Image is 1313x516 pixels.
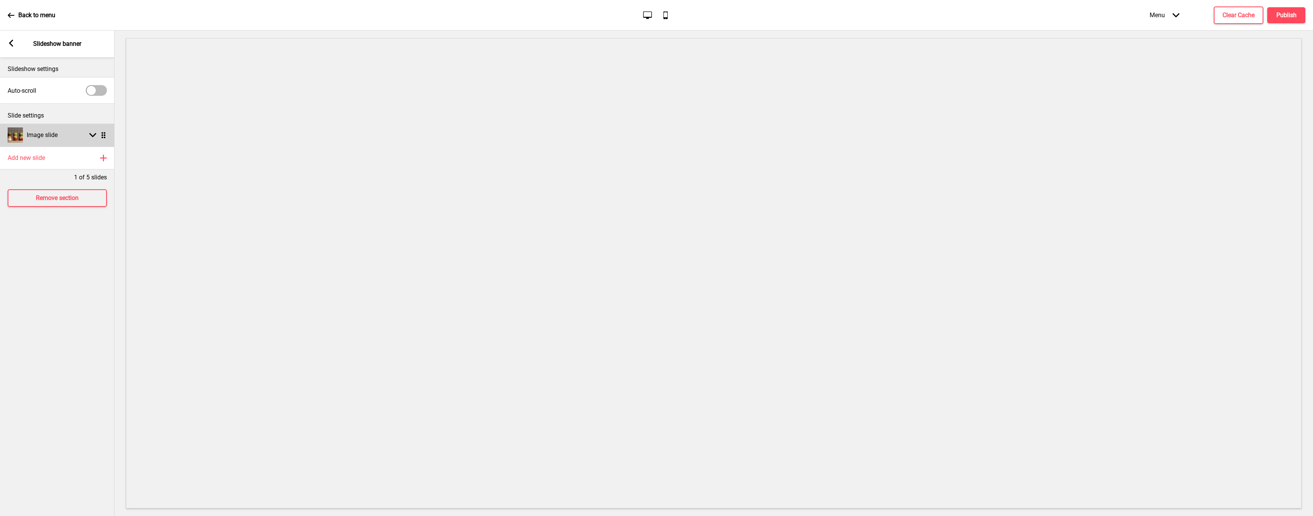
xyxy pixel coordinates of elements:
[18,11,55,19] p: Back to menu
[8,189,107,207] button: Remove section
[1214,6,1263,24] button: Clear Cache
[8,5,55,26] a: Back to menu
[36,194,79,202] h4: Remove section
[1276,11,1297,19] h4: Publish
[8,111,107,120] p: Slide settings
[8,154,45,162] h4: Add new slide
[1223,11,1255,19] h4: Clear Cache
[8,65,107,73] p: Slideshow settings
[33,40,81,48] p: Slideshow banner
[27,131,58,139] h4: Image slide
[1267,7,1305,23] button: Publish
[1142,4,1187,26] div: Menu
[8,87,36,94] label: Auto-scroll
[74,173,107,182] p: 1 of 5 slides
